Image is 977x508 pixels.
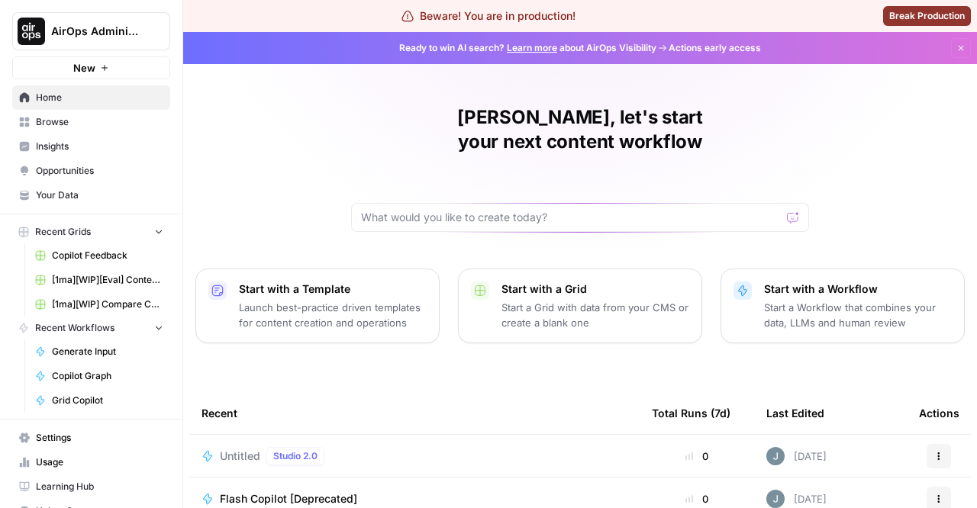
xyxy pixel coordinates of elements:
[35,225,91,239] span: Recent Grids
[507,42,557,53] a: Learn more
[52,345,163,358] span: Generate Input
[12,450,170,474] a: Usage
[52,369,163,383] span: Copilot Graph
[202,491,627,506] a: Flash Copilot [Deprecated]
[12,183,170,207] a: Your Data
[766,447,827,465] div: [DATE]
[401,8,576,24] div: Beware! You are in production!
[889,9,965,23] span: Break Production
[36,455,163,469] span: Usage
[12,110,170,134] a: Browse
[12,85,170,110] a: Home
[51,24,143,39] span: AirOps Administrative
[764,300,952,330] p: Start a Workflow that combines your data, LLMs and human review
[12,56,170,79] button: New
[52,273,163,287] span: [1ma][WIP][Eval] Content Compare Grid
[220,491,357,506] span: Flash Copilot [Deprecated]
[766,490,827,508] div: [DATE]
[12,159,170,183] a: Opportunities
[28,243,170,268] a: Copilot Feedback
[239,281,427,297] p: Start with a Template
[28,292,170,317] a: [1ma][WIP] Compare Convert Content Format
[764,281,952,297] p: Start with a Workflow
[36,431,163,445] span: Settings
[501,300,689,330] p: Start a Grid with data from your CMS or create a blank one
[12,317,170,339] button: Recent Workflows
[351,105,809,154] h1: [PERSON_NAME], let's start your next content workflow
[273,449,318,463] span: Studio 2.0
[12,134,170,159] a: Insights
[721,268,965,343] button: Start with a WorkflowStart a Workflow that combines your data, LLMs and human review
[669,41,761,55] span: Actions early access
[12,220,170,243] button: Recent Grids
[202,447,627,465] a: UntitledStudio 2.0
[18,18,45,45] img: AirOps Administrative Logo
[652,449,742,464] div: 0
[28,364,170,388] a: Copilot Graph
[652,491,742,506] div: 0
[12,474,170,499] a: Learning Hub
[36,115,163,129] span: Browse
[73,60,95,76] span: New
[52,394,163,407] span: Grid Copilot
[12,12,170,50] button: Workspace: AirOps Administrative
[399,41,656,55] span: Ready to win AI search? about AirOps Visibility
[202,392,627,434] div: Recent
[766,447,785,465] img: su64fhcgb9i1wz0h9rs8e4pygqoo
[883,6,971,26] button: Break Production
[52,297,163,311] span: [1ma][WIP] Compare Convert Content Format
[28,339,170,364] a: Generate Input
[36,91,163,104] span: Home
[28,388,170,413] a: Grid Copilot
[766,490,785,508] img: su64fhcgb9i1wz0h9rs8e4pygqoo
[28,268,170,292] a: [1ma][WIP][Eval] Content Compare Grid
[36,164,163,178] span: Opportunities
[36,480,163,494] span: Learning Hub
[501,281,689,297] p: Start with a Grid
[458,268,702,343] button: Start with a GridStart a Grid with data from your CMS or create a blank one
[12,426,170,450] a: Settings
[52,249,163,262] span: Copilot Feedback
[239,300,427,330] p: Launch best-practice driven templates for content creation and operations
[220,449,260,464] span: Untitled
[652,392,730,434] div: Total Runs (7d)
[766,392,824,434] div: Last Edited
[195,268,440,343] button: Start with a TemplateLaunch best-practice driven templates for content creation and operations
[35,321,114,335] span: Recent Workflows
[919,392,959,434] div: Actions
[361,210,781,225] input: What would you like to create today?
[36,188,163,202] span: Your Data
[36,140,163,153] span: Insights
